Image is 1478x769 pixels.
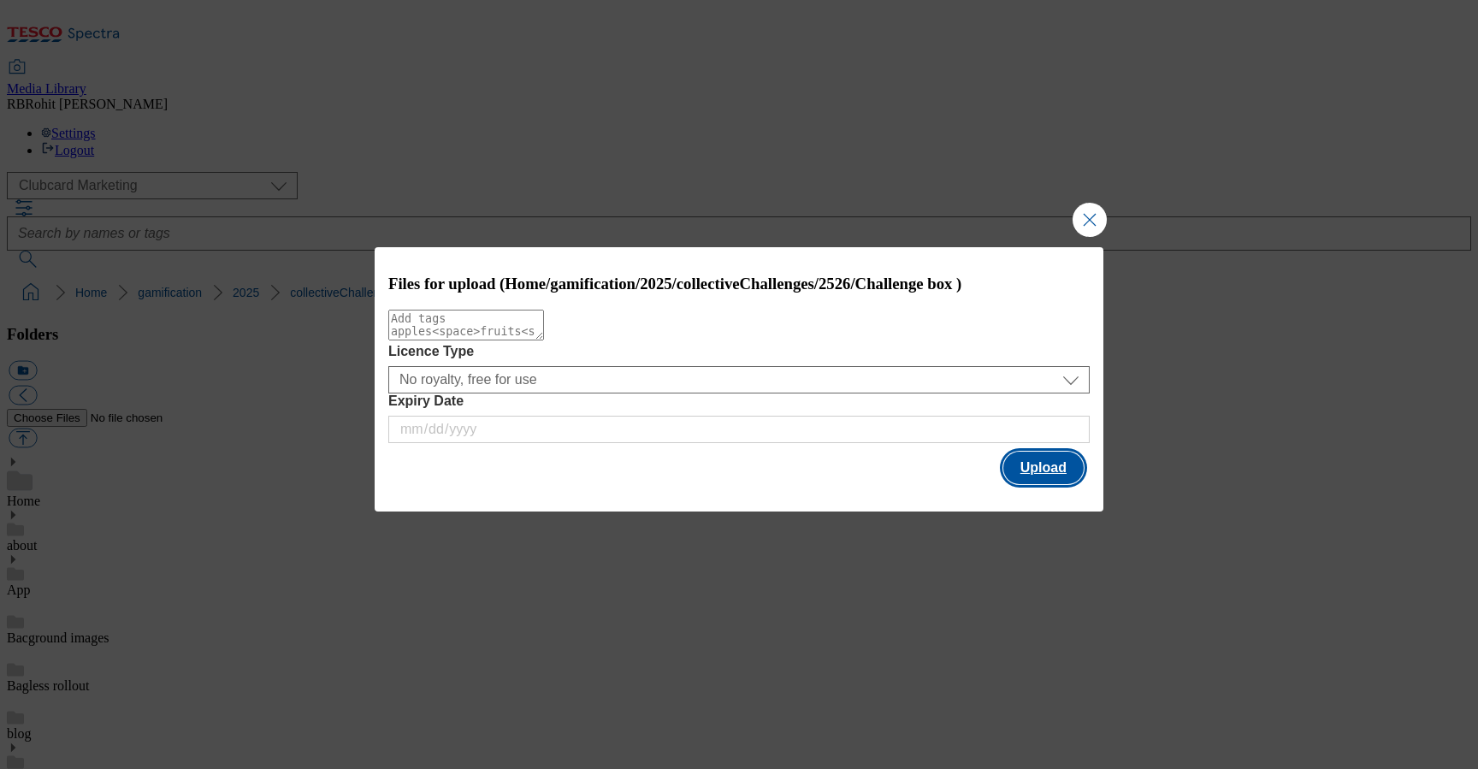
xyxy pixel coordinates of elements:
h3: Files for upload (Home/gamification/2025/collectiveChallenges/2526/Challenge box ) [388,275,1090,293]
button: Close Modal [1073,203,1107,237]
label: Licence Type [388,344,1090,359]
div: Modal [375,247,1103,512]
label: Expiry Date [388,393,1090,409]
button: Upload [1003,452,1084,484]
